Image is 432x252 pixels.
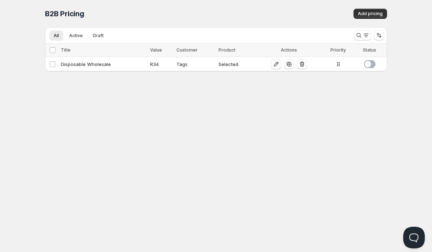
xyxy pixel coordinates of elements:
div: Tags [176,61,214,68]
span: Title [61,47,71,53]
span: Actions [281,47,297,53]
span: Status [363,47,376,53]
span: Draft [93,33,104,39]
button: Sort the results [374,30,384,40]
button: Add pricing [354,9,387,19]
span: B2B Pricing [45,9,84,18]
span: Priority [330,47,346,53]
span: Customer [176,47,198,53]
span: Add pricing [358,11,383,17]
div: Selected [219,61,254,68]
span: All [54,33,59,39]
iframe: Help Scout Beacon - Open [403,227,425,248]
span: Product [219,47,235,53]
span: Value [150,47,162,53]
div: R 34 [150,61,172,68]
button: Search and filter results [354,30,371,40]
span: Active [69,33,83,39]
div: Disposable Wholesale [61,61,146,68]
